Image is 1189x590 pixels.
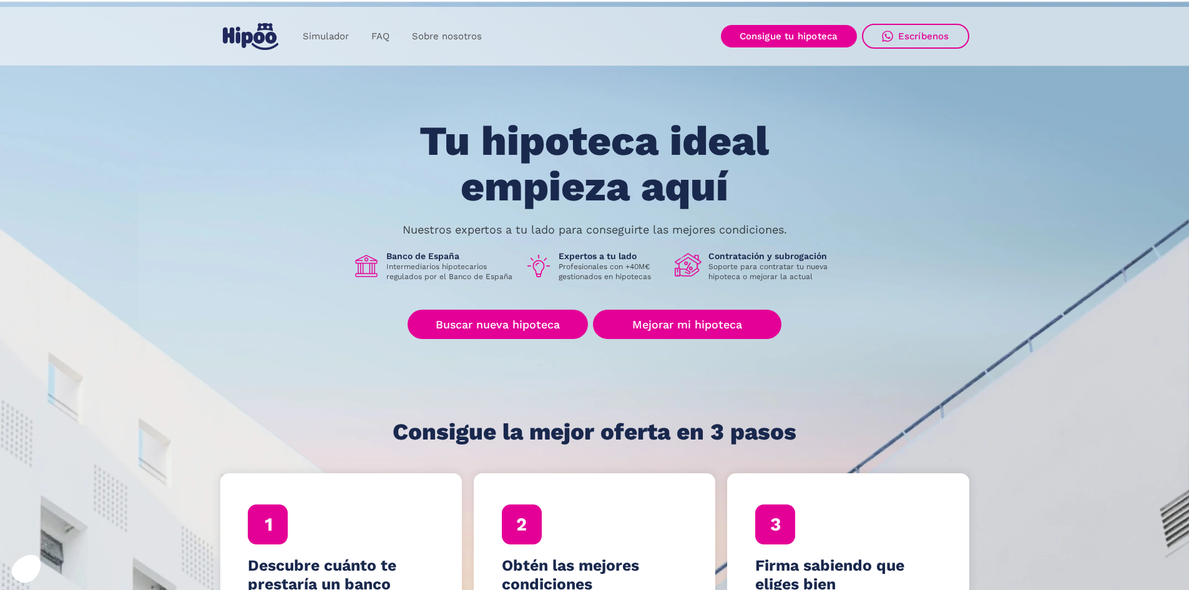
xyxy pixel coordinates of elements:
a: Sobre nosotros [401,24,493,49]
a: Mejorar mi hipoteca [593,310,781,339]
a: Consigue tu hipoteca [721,25,857,47]
p: Intermediarios hipotecarios regulados por el Banco de España [386,262,515,282]
a: home [220,18,281,55]
h1: Consigue la mejor oferta en 3 pasos [393,420,796,445]
a: Escríbenos [862,24,969,49]
a: FAQ [360,24,401,49]
p: Soporte para contratar tu nueva hipoteca o mejorar la actual [708,262,837,282]
div: Escríbenos [898,31,949,42]
a: Simulador [291,24,360,49]
a: Buscar nueva hipoteca [408,310,588,339]
h1: Banco de España [386,250,515,262]
h1: Tu hipoteca ideal empieza aquí [358,119,831,209]
p: Profesionales con +40M€ gestionados en hipotecas [559,262,665,282]
p: Nuestros expertos a tu lado para conseguirte las mejores condiciones. [403,225,787,235]
h1: Contratación y subrogación [708,250,837,262]
h1: Expertos a tu lado [559,250,665,262]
